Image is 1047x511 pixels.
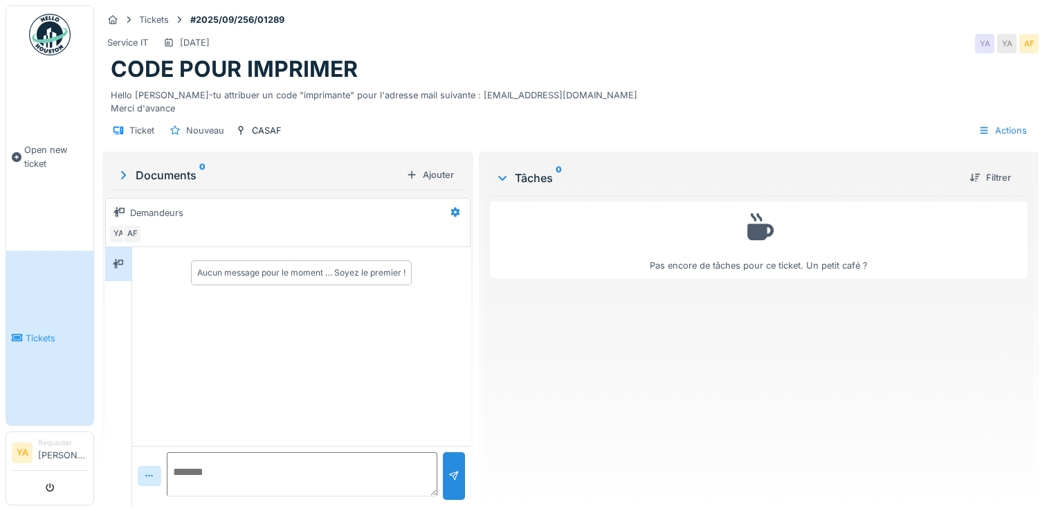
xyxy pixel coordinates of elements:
[499,208,1019,272] div: Pas encore de tâches pour ce ticket. Un petit café ?
[495,170,958,186] div: Tâches
[975,34,994,53] div: YA
[38,438,88,448] div: Requester
[12,438,88,471] a: YA Requester[PERSON_NAME]
[12,442,33,463] li: YA
[116,167,401,183] div: Documents
[24,143,88,170] span: Open new ticket
[199,167,206,183] sup: 0
[185,13,290,26] strong: #2025/09/256/01289
[186,124,224,137] div: Nouveau
[6,63,93,251] a: Open new ticket
[972,120,1033,141] div: Actions
[130,206,183,219] div: Demandeurs
[122,224,142,244] div: AF
[1019,34,1039,53] div: AF
[252,124,282,137] div: CASAF
[129,124,154,137] div: Ticket
[38,438,88,467] li: [PERSON_NAME]
[180,36,210,49] div: [DATE]
[111,56,358,82] h1: CODE POUR IMPRIMER
[197,267,406,279] div: Aucun message pour le moment … Soyez le premier !
[139,13,169,26] div: Tickets
[997,34,1017,53] div: YA
[29,14,71,55] img: Badge_color-CXgf-gQk.svg
[6,251,93,425] a: Tickets
[401,165,459,184] div: Ajouter
[26,332,88,345] span: Tickets
[964,168,1017,187] div: Filtrer
[107,36,148,49] div: Service IT
[111,83,1030,115] div: Hello [PERSON_NAME]-tu attribuer un code "imprimante" pour l'adresse mail suivante : [EMAIL_ADDRE...
[109,224,128,244] div: YA
[556,170,562,186] sup: 0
